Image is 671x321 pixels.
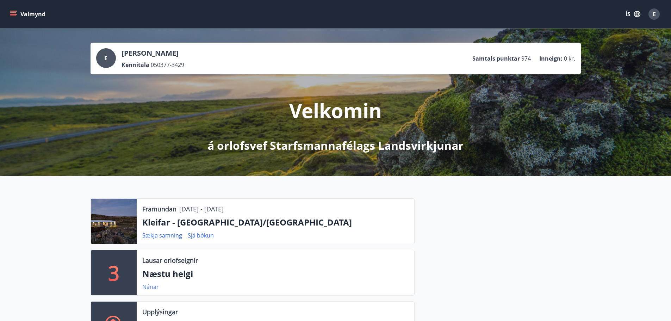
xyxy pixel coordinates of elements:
[142,256,198,265] p: Lausar orlofseignir
[122,61,149,69] p: Kennitala
[142,204,176,214] p: Framundan
[289,97,382,124] p: Velkomin
[207,138,464,153] p: á orlofsvef Starfsmannafélags Landsvirkjunar
[539,55,563,62] p: Inneign :
[653,10,656,18] span: E
[521,55,531,62] span: 974
[564,55,575,62] span: 0 kr.
[151,61,184,69] span: 050377-3429
[122,48,184,58] p: [PERSON_NAME]
[188,232,214,239] a: Sjá bókun
[472,55,520,62] p: Samtals punktar
[179,204,224,214] p: [DATE] - [DATE]
[622,8,644,20] button: ÍS
[108,259,119,286] p: 3
[142,307,178,316] p: Upplýsingar
[104,54,107,62] span: E
[142,283,159,291] a: Nánar
[646,6,663,23] button: E
[142,216,409,228] p: Kleifar - [GEOGRAPHIC_DATA]/[GEOGRAPHIC_DATA]
[8,8,48,20] button: menu
[142,232,182,239] a: Sækja samning
[142,268,409,280] p: Næstu helgi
